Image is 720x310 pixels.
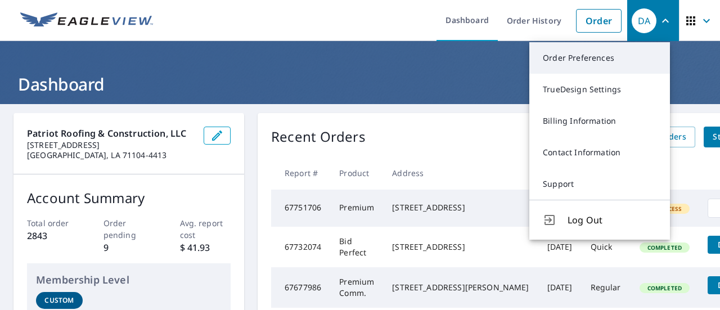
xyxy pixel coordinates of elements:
[271,267,330,308] td: 67677986
[36,272,222,287] p: Membership Level
[383,156,538,190] th: Address
[529,74,670,105] a: TrueDesign Settings
[330,190,383,227] td: Premium
[538,267,582,308] td: [DATE]
[330,267,383,308] td: Premium Comm.
[392,202,529,213] div: [STREET_ADDRESS]
[582,227,631,267] td: Quick
[568,213,656,227] span: Log Out
[271,127,366,147] p: Recent Orders
[27,150,195,160] p: [GEOGRAPHIC_DATA], LA 71104-4413
[13,73,706,96] h1: Dashboard
[271,227,330,267] td: 67732074
[271,190,330,227] td: 67751706
[632,8,656,33] div: DA
[392,282,529,293] div: [STREET_ADDRESS][PERSON_NAME]
[529,137,670,168] a: Contact Information
[103,241,155,254] p: 9
[392,241,529,253] div: [STREET_ADDRESS]
[180,241,231,254] p: $ 41.93
[576,9,622,33] a: Order
[529,200,670,240] button: Log Out
[180,217,231,241] p: Avg. report cost
[27,188,231,208] p: Account Summary
[27,217,78,229] p: Total order
[27,229,78,242] p: 2843
[330,227,383,267] td: Bid Perfect
[641,284,688,292] span: Completed
[529,105,670,137] a: Billing Information
[20,12,153,29] img: EV Logo
[271,156,330,190] th: Report #
[582,267,631,308] td: Regular
[641,244,688,251] span: Completed
[27,140,195,150] p: [STREET_ADDRESS]
[529,42,670,74] a: Order Preferences
[529,168,670,200] a: Support
[27,127,195,140] p: Patriot Roofing & Construction, LLC
[103,217,155,241] p: Order pending
[44,295,74,305] p: Custom
[330,156,383,190] th: Product
[538,227,582,267] td: [DATE]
